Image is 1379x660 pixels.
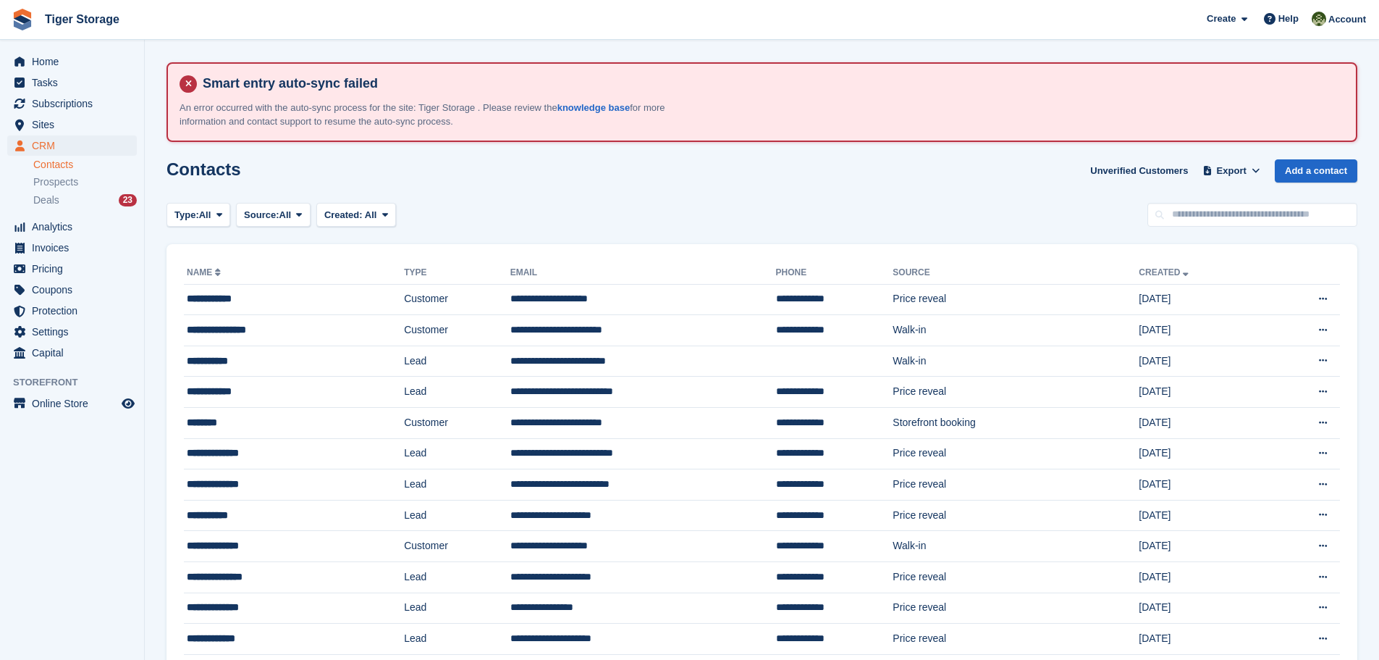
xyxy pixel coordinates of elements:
td: Lead [404,593,510,624]
button: Source: All [236,203,311,227]
a: menu [7,93,137,114]
span: Help [1278,12,1299,26]
td: Storefront booking [893,408,1139,439]
a: menu [7,393,137,414]
span: Create [1207,12,1236,26]
span: Online Store [32,393,119,414]
a: Created [1139,267,1192,277]
td: Price reveal [893,500,1139,531]
a: menu [7,114,137,135]
td: [DATE] [1139,284,1267,315]
span: Analytics [32,217,119,237]
th: Type [404,262,510,285]
span: Capital [32,343,119,363]
h4: Smart entry auto-sync failed [197,75,1344,92]
span: All [365,209,377,220]
td: Lead [404,438,510,469]
a: Contacts [33,158,137,172]
td: [DATE] [1139,469,1267,501]
span: Settings [32,322,119,342]
button: Type: All [166,203,230,227]
td: [DATE] [1139,315,1267,346]
span: Pricing [32,259,119,279]
td: [DATE] [1139,593,1267,624]
td: Lead [404,377,510,408]
td: [DATE] [1139,624,1267,655]
td: Price reveal [893,284,1139,315]
img: stora-icon-8386f47178a22dfd0bd8f6a31ec36ba5ce8667c1dd55bd0f319d3a0aa187defe.svg [12,9,33,30]
span: Home [32,51,119,72]
a: menu [7,72,137,93]
td: Customer [404,531,510,562]
span: Deals [33,193,59,207]
td: Customer [404,408,510,439]
td: Lead [404,624,510,655]
a: Name [187,267,224,277]
th: Source [893,262,1139,285]
td: Lead [404,500,510,531]
th: Email [510,262,776,285]
span: All [199,208,211,222]
td: [DATE] [1139,500,1267,531]
td: Walk-in [893,315,1139,346]
p: An error occurred with the auto-sync process for the site: Tiger Storage . Please review the for ... [180,101,686,129]
a: Deals 23 [33,193,137,208]
a: Add a contact [1275,159,1357,183]
a: menu [7,217,137,237]
span: Created: [324,209,363,220]
td: [DATE] [1139,346,1267,377]
span: Invoices [32,238,119,258]
a: menu [7,280,137,300]
a: Prospects [33,175,137,190]
button: Export [1199,159,1263,183]
img: Matthew Ellwood [1312,12,1326,26]
td: Price reveal [893,562,1139,593]
a: menu [7,238,137,258]
td: Lead [404,562,510,593]
span: Subscriptions [32,93,119,114]
td: Price reveal [893,593,1139,624]
span: Export [1217,164,1247,178]
a: menu [7,301,137,321]
a: Unverified Customers [1084,159,1194,183]
a: menu [7,259,137,279]
span: All [279,208,292,222]
td: Lead [404,346,510,377]
span: Sites [32,114,119,135]
span: Source: [244,208,279,222]
div: 23 [119,194,137,206]
a: knowledge base [557,102,630,113]
td: Price reveal [893,624,1139,655]
span: Account [1328,12,1366,27]
td: [DATE] [1139,377,1267,408]
a: menu [7,322,137,342]
td: Customer [404,284,510,315]
span: Coupons [32,280,119,300]
a: menu [7,51,137,72]
span: Storefront [13,375,144,390]
td: Price reveal [893,377,1139,408]
a: menu [7,343,137,363]
a: menu [7,135,137,156]
td: Price reveal [893,438,1139,469]
button: Created: All [316,203,396,227]
span: Protection [32,301,119,321]
td: Walk-in [893,346,1139,377]
td: [DATE] [1139,531,1267,562]
span: CRM [32,135,119,156]
th: Phone [776,262,893,285]
td: [DATE] [1139,438,1267,469]
td: Walk-in [893,531,1139,562]
td: [DATE] [1139,408,1267,439]
a: Preview store [119,395,137,412]
td: Price reveal [893,469,1139,501]
span: Type: [174,208,199,222]
span: Prospects [33,175,78,189]
td: [DATE] [1139,562,1267,593]
h1: Contacts [166,159,241,179]
a: Tiger Storage [39,7,125,31]
td: Customer [404,315,510,346]
td: Lead [404,469,510,501]
span: Tasks [32,72,119,93]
